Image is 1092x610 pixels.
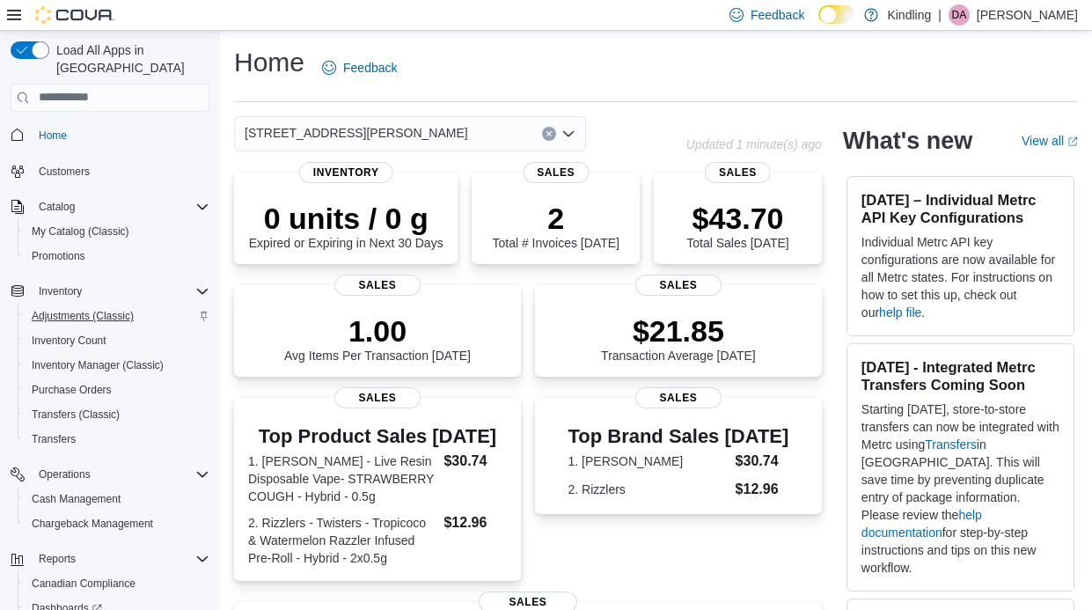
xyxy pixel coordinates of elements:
[18,378,216,402] button: Purchase Orders
[861,401,1059,577] p: Starting [DATE], store-to-store transfers can now be integrated with Metrc using in [GEOGRAPHIC_D...
[635,275,722,296] span: Sales
[299,162,393,183] span: Inventory
[25,429,83,450] a: Transfers
[25,379,119,401] a: Purchase Orders
[4,195,216,219] button: Catalog
[32,517,153,531] span: Chargeback Management
[686,201,788,250] div: Total Sales [DATE]
[248,452,436,505] dt: 1. [PERSON_NAME] - Live Resin Disposable Vape- STRAWBERRY COUGH - Hybrid - 0.5g
[952,4,967,26] span: DA
[861,233,1059,321] p: Individual Metrc API key configurations are now available for all Metrc states. For instructions ...
[18,304,216,328] button: Adjustments (Classic)
[32,281,209,302] span: Inventory
[925,437,977,452] a: Transfers
[492,201,619,250] div: Total # Invoices [DATE]
[32,408,120,422] span: Transfers (Classic)
[32,309,134,323] span: Adjustments (Classic)
[18,353,216,378] button: Inventory Manager (Classic)
[561,127,575,141] button: Open list of options
[938,4,942,26] p: |
[25,305,141,327] a: Adjustments (Classic)
[35,6,114,24] img: Cova
[601,313,756,363] div: Transaction Average [DATE]
[879,305,921,320] a: help file
[686,137,822,151] p: Updated 1 minute(s) ago
[25,221,209,242] span: My Catalog (Classic)
[249,201,443,250] div: Expired or Expiring in Next 30 Days
[245,122,468,143] span: [STREET_ADDRESS][PERSON_NAME]
[18,487,216,511] button: Cash Management
[39,200,75,214] span: Catalog
[39,467,91,481] span: Operations
[1022,134,1078,148] a: View allExternal link
[32,383,112,397] span: Purchase Orders
[32,358,164,372] span: Inventory Manager (Classic)
[25,429,209,450] span: Transfers
[949,4,970,26] div: Daniel Amyotte
[18,427,216,452] button: Transfers
[443,512,506,533] dd: $12.96
[32,161,97,182] a: Customers
[25,330,209,351] span: Inventory Count
[705,162,771,183] span: Sales
[249,201,443,236] p: 0 units / 0 g
[39,552,76,566] span: Reports
[248,426,507,447] h3: Top Product Sales [DATE]
[4,279,216,304] button: Inventory
[32,577,136,591] span: Canadian Compliance
[32,125,74,146] a: Home
[49,41,209,77] span: Load All Apps in [GEOGRAPHIC_DATA]
[861,191,1059,226] h3: [DATE] – Individual Metrc API Key Configurations
[18,511,216,536] button: Chargeback Management
[32,464,98,485] button: Operations
[32,281,89,302] button: Inventory
[601,313,756,349] p: $21.85
[492,201,619,236] p: 2
[39,129,67,143] span: Home
[18,244,216,268] button: Promotions
[39,284,82,298] span: Inventory
[542,127,556,141] button: Clear input
[25,355,171,376] a: Inventory Manager (Classic)
[523,162,589,183] span: Sales
[25,489,209,510] span: Cash Management
[736,479,789,500] dd: $12.96
[25,379,209,401] span: Purchase Orders
[25,355,209,376] span: Inventory Manager (Classic)
[25,246,209,267] span: Promotions
[32,224,129,239] span: My Catalog (Classic)
[4,122,216,148] button: Home
[818,24,819,25] span: Dark Mode
[343,59,397,77] span: Feedback
[32,464,209,485] span: Operations
[32,249,85,263] span: Promotions
[25,489,128,510] a: Cash Management
[32,334,106,348] span: Inventory Count
[818,5,855,24] input: Dark Mode
[32,548,209,570] span: Reports
[284,313,471,363] div: Avg Items Per Transaction [DATE]
[25,513,160,534] a: Chargeback Management
[25,513,209,534] span: Chargeback Management
[25,573,209,594] span: Canadian Compliance
[25,330,114,351] a: Inventory Count
[25,573,143,594] a: Canadian Compliance
[443,451,506,472] dd: $30.74
[334,387,421,408] span: Sales
[32,548,83,570] button: Reports
[977,4,1078,26] p: [PERSON_NAME]
[284,313,471,349] p: 1.00
[32,124,209,146] span: Home
[32,196,209,217] span: Catalog
[18,328,216,353] button: Inventory Count
[25,404,127,425] a: Transfers (Classic)
[315,50,404,85] a: Feedback
[568,481,729,498] dt: 2. Rizzlers
[4,547,216,571] button: Reports
[751,6,804,24] span: Feedback
[4,158,216,184] button: Customers
[32,160,209,182] span: Customers
[25,246,92,267] a: Promotions
[25,404,209,425] span: Transfers (Classic)
[18,402,216,427] button: Transfers (Classic)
